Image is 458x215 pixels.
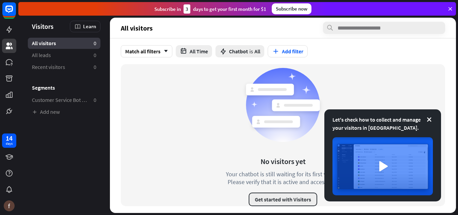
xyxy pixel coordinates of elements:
span: All visitors [32,40,56,47]
a: Add new [28,106,100,118]
button: Get started with Visitors [249,193,317,206]
div: Let's check how to collect and manage your visitors in [GEOGRAPHIC_DATA]. [332,115,433,132]
button: All Time [176,45,212,57]
div: 14 [6,135,13,141]
span: All leads [32,52,51,59]
a: All leads 0 [28,50,100,61]
span: Learn [83,23,96,30]
span: All [254,48,260,55]
a: Recent visitors 0 [28,61,100,73]
aside: 0 [94,52,96,59]
span: Customer Service Bot — Newsletter [32,96,88,104]
div: Match all filters [121,45,172,57]
div: No visitors yet [261,157,306,166]
a: Customer Service Bot — Newsletter 0 [28,94,100,106]
aside: 0 [94,64,96,71]
span: Recent visitors [32,64,65,71]
span: Visitors [32,22,54,30]
div: Subscribe in days to get your first month for $1 [154,4,266,14]
a: 14 days [2,133,16,148]
button: Add filter [268,45,308,57]
i: arrow_down [160,49,168,53]
div: Your chatbot is still waiting for its first visitor. Please verify that it is active and accessible. [213,170,352,186]
span: Chatbot [229,48,248,55]
span: is [249,48,253,55]
div: 3 [184,4,190,14]
span: All visitors [121,24,153,32]
aside: 0 [94,96,96,104]
aside: 0 [94,40,96,47]
button: Open LiveChat chat widget [5,3,26,23]
div: days [6,141,13,146]
img: image [332,137,433,195]
h3: Segments [28,84,100,91]
div: Subscribe now [272,3,311,14]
